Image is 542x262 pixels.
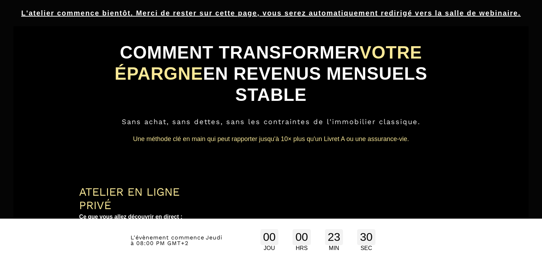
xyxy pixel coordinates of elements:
div: HRS [293,245,311,251]
span: Sans achat, sans dettes, sans les contraintes de l'immobilier classique. [122,117,420,126]
div: ATELIER EN LIGNE PRIVÉ [79,185,215,212]
span: Jeudi à 08:00 PM GMT+2 [131,234,222,246]
div: MIN [325,245,343,251]
div: 00 [293,229,311,245]
div: JOU [260,245,279,251]
span: L'évènement commence [131,234,204,241]
div: 00 [260,229,279,245]
div: 30 [357,229,375,245]
span: Une méthode clé en main qui peut rapporter jusqu'à 10× plus qu'un Livret A ou une assurance-vie. [133,135,409,142]
b: Ce que vous allez découvrir en direct : [79,214,182,220]
u: L'atelier commence bientôt. Merci de rester sur cette page, vous serez automatiquement redirigé v... [21,9,521,17]
h1: COMMENT TRANSFORMER EN REVENUS MENSUELS STABLE [79,38,463,109]
div: SEC [357,245,375,251]
div: 23 [325,229,343,245]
